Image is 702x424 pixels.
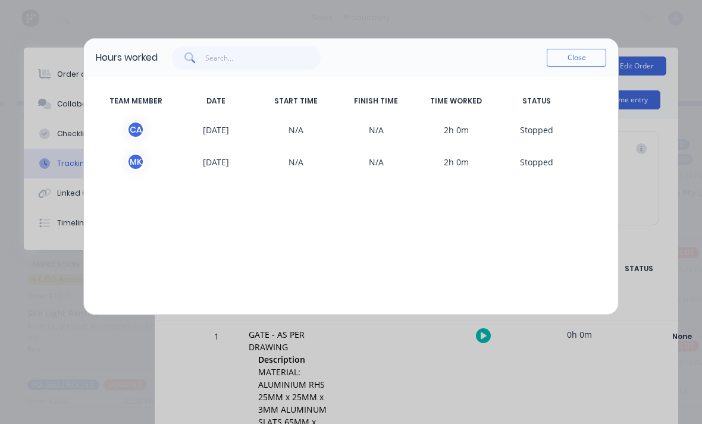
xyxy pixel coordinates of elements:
[336,121,416,139] span: N/A
[496,153,576,171] span: S topped
[96,51,158,65] div: Hours worked
[127,153,145,171] div: M K
[176,121,256,139] span: [DATE]
[416,96,497,106] span: TIME WORKED
[127,121,145,139] div: C A
[336,153,416,171] span: N/A
[416,153,497,171] span: 2h 0m
[336,96,416,106] span: FINISH TIME
[96,96,176,106] span: TEAM MEMBER
[256,96,336,106] span: START TIME
[547,49,606,67] button: Close
[496,121,576,139] span: S topped
[416,121,497,139] span: 2h 0m
[176,96,256,106] span: DATE
[496,96,576,106] span: STATUS
[256,121,336,139] span: N/A
[256,153,336,171] span: N/A
[205,46,321,70] input: Search...
[176,153,256,171] span: [DATE]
